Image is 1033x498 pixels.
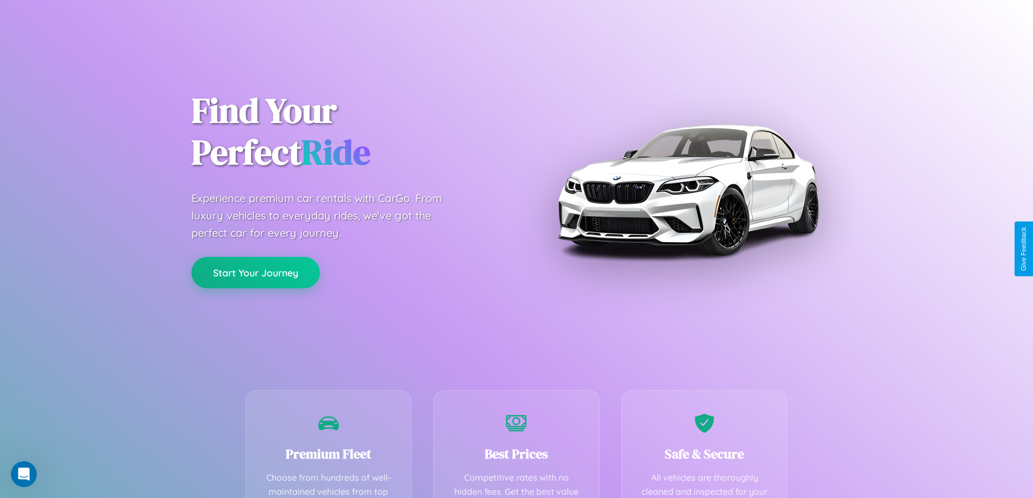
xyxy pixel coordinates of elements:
iframe: Intercom live chat [11,461,37,487]
span: Ride [301,128,370,176]
img: Premium BMW car rental vehicle [552,54,823,325]
h3: Best Prices [450,445,583,463]
button: Start Your Journey [191,257,320,288]
div: Give Feedback [1020,227,1028,271]
p: Experience premium car rentals with CarGo. From luxury vehicles to everyday rides, we've got the ... [191,190,463,242]
h3: Premium Fleet [262,445,395,463]
h3: Safe & Secure [638,445,771,463]
h1: Find Your Perfect [191,90,501,173]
